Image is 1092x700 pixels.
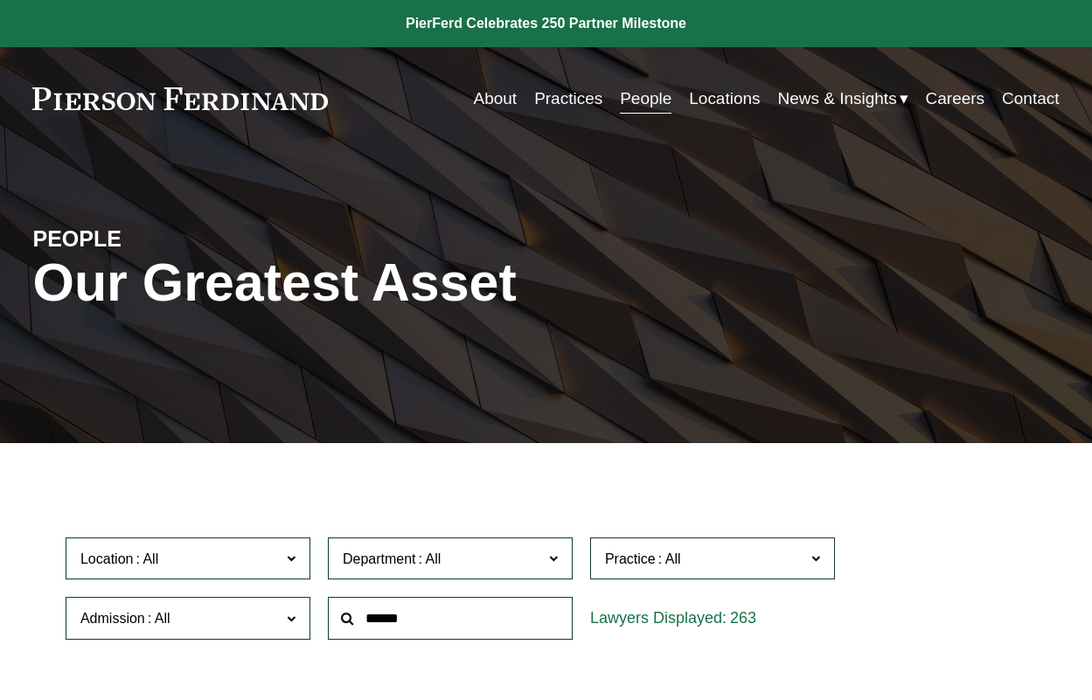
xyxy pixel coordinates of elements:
a: About [474,82,518,115]
a: folder dropdown [778,82,908,115]
a: Contact [1002,82,1059,115]
span: Department [343,551,416,566]
span: 263 [730,609,756,627]
a: Locations [689,82,760,115]
a: Practices [534,82,602,115]
span: News & Insights [778,84,897,114]
a: People [620,82,671,115]
a: Careers [926,82,985,115]
span: Admission [80,611,145,626]
span: Practice [605,551,656,566]
span: Location [80,551,134,566]
h4: PEOPLE [32,225,289,253]
h1: Our Greatest Asset [32,253,717,314]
